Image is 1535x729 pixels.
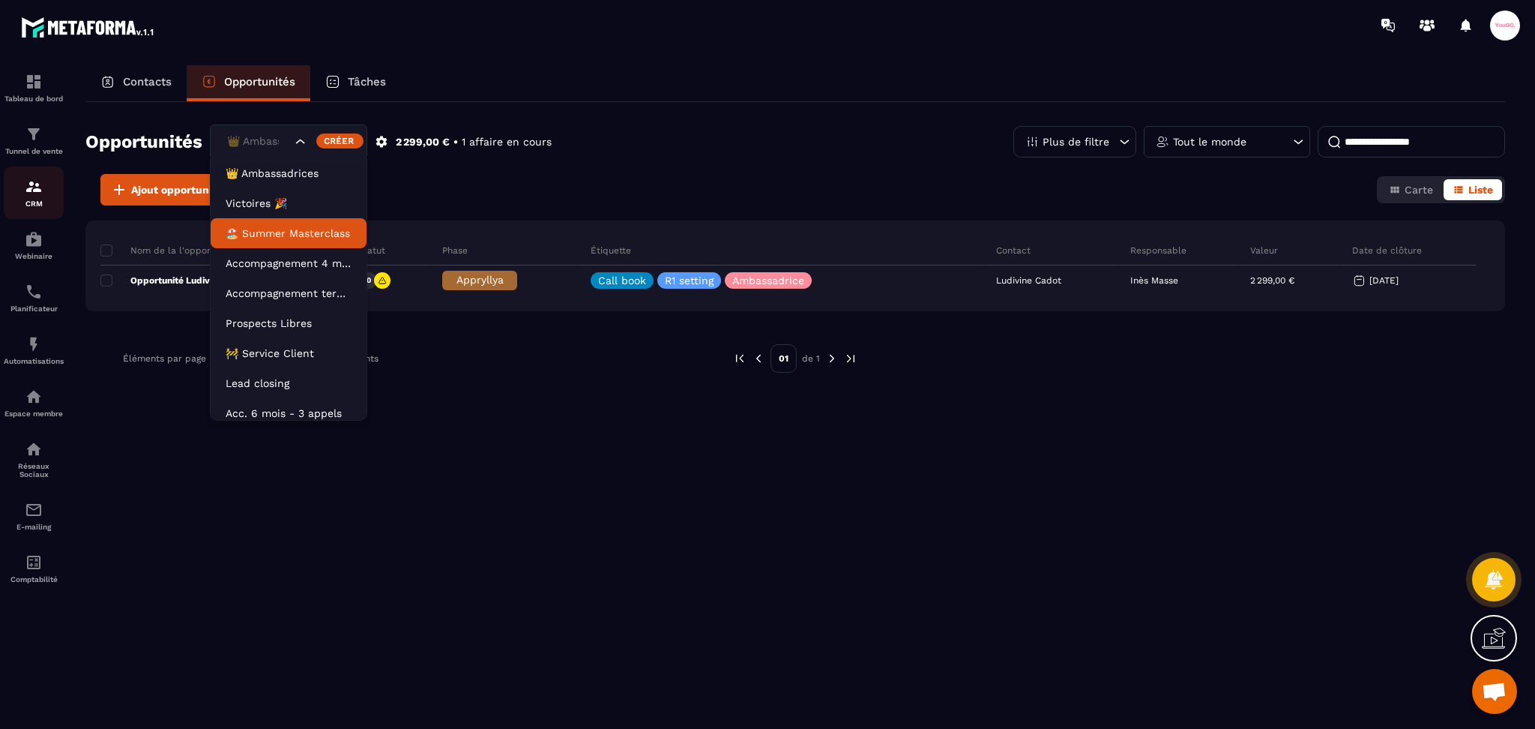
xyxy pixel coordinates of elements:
p: Tableau de bord [4,94,64,103]
a: social-networksocial-networkRéseaux Sociaux [4,429,64,490]
p: Accompagnement 4 mois [226,256,352,271]
img: accountant [25,553,43,571]
p: Accompagnement terminé [226,286,352,301]
p: CRM [4,199,64,208]
a: automationsautomationsAutomatisations [4,324,64,376]
p: R1 setting [665,275,714,286]
p: Automatisations [4,357,64,365]
p: Contacts [123,75,172,88]
img: formation [25,73,43,91]
p: Webinaire [4,252,64,260]
p: Date de clôture [1352,244,1422,256]
p: Responsable [1130,244,1186,256]
p: 🚧 Service Client [226,346,352,361]
a: formationformationTableau de bord [4,61,64,114]
h2: Opportunités [85,127,202,157]
span: Ajout opportunité [131,182,223,197]
p: Nom de la l'opportunité [100,244,236,256]
p: Ambassadrice [732,275,804,286]
a: emailemailE-mailing [4,490,64,542]
p: Call book [598,275,646,286]
img: automations [25,230,43,248]
p: Lead closing [226,376,352,391]
a: Contacts [85,65,187,101]
p: 2 299,00 € [1250,275,1294,286]
p: 0 [367,275,371,286]
p: Statut [358,244,385,256]
p: Réseaux Sociaux [4,462,64,478]
img: logo [21,13,156,40]
p: Comptabilité [4,575,64,583]
p: Inès Masse [1130,275,1178,286]
button: Carte [1380,179,1442,200]
p: Prospects Libres [226,316,352,331]
p: Tâches [348,75,386,88]
div: Créer [316,133,364,148]
p: Opportunité Ludivine Cadot [100,274,251,286]
a: formationformationTunnel de vente [4,114,64,166]
p: Planificateur [4,304,64,313]
p: Victoires 🎉 [226,196,352,211]
img: next [844,352,857,365]
p: [DATE] [1369,275,1399,286]
div: Search for option [210,124,367,159]
a: formationformationCRM [4,166,64,219]
p: 01 [770,344,797,373]
img: automations [25,388,43,406]
p: Plus de filtre [1043,136,1109,147]
a: Tâches [310,65,401,101]
a: automationsautomationsEspace membre [4,376,64,429]
span: Liste [1468,184,1493,196]
img: prev [733,352,747,365]
img: prev [752,352,765,365]
a: automationsautomationsWebinaire [4,219,64,271]
img: scheduler [25,283,43,301]
p: Acc. 6 mois - 3 appels [226,406,352,421]
p: Éléments par page [123,353,206,364]
img: social-network [25,440,43,458]
p: Contact [996,244,1031,256]
img: automations [25,335,43,353]
a: Opportunités [187,65,310,101]
p: 1 affaire en cours [462,135,552,149]
img: next [825,352,839,365]
p: Phase [442,244,468,256]
p: Tout le monde [1173,136,1246,147]
button: Liste [1444,179,1502,200]
img: formation [25,125,43,143]
p: Tunnel de vente [4,147,64,155]
img: email [25,501,43,519]
a: accountantaccountantComptabilité [4,542,64,595]
p: Opportunités [224,75,295,88]
input: Search for option [223,133,292,150]
p: 🏖️ Summer Masterclass [226,226,352,241]
a: Ouvrir le chat [1472,669,1517,714]
p: Valeur [1250,244,1278,256]
a: schedulerschedulerPlanificateur [4,271,64,324]
button: Ajout opportunité [100,174,232,205]
img: formation [25,178,43,196]
p: • [453,135,458,149]
p: de 1 [802,352,820,364]
p: Espace membre [4,409,64,418]
span: Carte [1405,184,1433,196]
span: Appryllya [456,274,504,286]
p: 2 299,00 € [396,135,450,149]
p: E-mailing [4,523,64,531]
p: 👑 Ambassadrices [226,166,352,181]
p: Étiquette [591,244,631,256]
